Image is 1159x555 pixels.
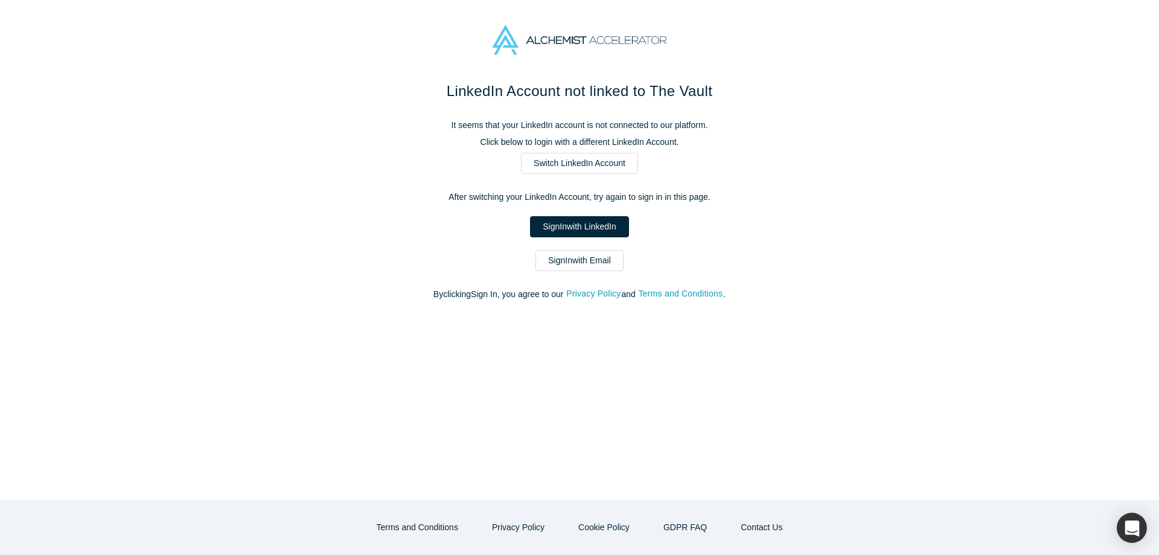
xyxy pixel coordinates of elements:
a: SignInwith LinkedIn [530,216,628,237]
a: SignInwith Email [535,250,624,271]
img: Alchemist Accelerator Logo [493,25,666,55]
a: Switch LinkedIn Account [521,153,638,174]
p: It seems that your LinkedIn account is not connected to our platform. [326,119,833,132]
button: Terms and Conditions [364,517,471,538]
a: GDPR FAQ [651,517,720,538]
p: After switching your LinkedIn Account, try again to sign in in this page. [326,191,833,204]
p: Click below to login with a different LinkedIn Account. [326,136,833,149]
button: Privacy Policy [479,517,557,538]
button: Terms and Conditions [638,287,724,301]
button: Contact Us [728,517,795,538]
button: Cookie Policy [566,517,642,538]
h1: LinkedIn Account not linked to The Vault [326,80,833,102]
button: Privacy Policy [566,287,621,301]
p: By clicking Sign In , you agree to our and . [326,288,833,301]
